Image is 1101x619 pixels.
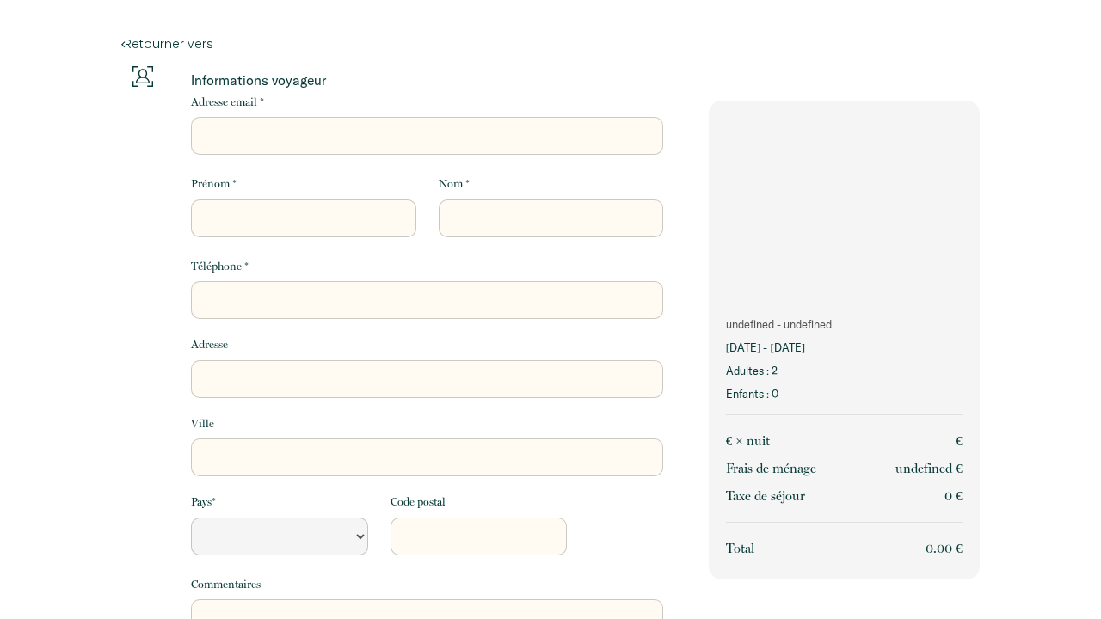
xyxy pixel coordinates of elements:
p: € [956,431,963,451]
label: Adresse [191,336,228,353]
a: Retourner vers [121,34,980,53]
p: Adultes : 2 [726,363,963,379]
select: Default select example [191,518,368,555]
p: Taxe de séjour [726,486,805,506]
p: € × nuit [726,431,770,451]
label: Ville [191,415,214,432]
p: Frais de ménage [726,458,816,479]
p: undefined € [895,458,963,479]
label: Commentaires [191,576,261,593]
p: 0 € [944,486,963,506]
span: 0.00 € [926,541,963,556]
p: Enfants : 0 [726,386,963,402]
label: Adresse email * [191,94,264,111]
span: Total [726,541,754,556]
label: Code postal [391,493,446,511]
p: undefined - undefined [726,316,963,333]
label: Nom * [439,175,470,193]
p: [DATE] - [DATE] [726,340,963,356]
label: Téléphone * [191,258,249,275]
label: Pays [191,493,216,511]
label: Prénom * [191,175,237,193]
p: Informations voyageur [191,71,663,89]
img: rental-image [709,101,980,303]
img: guests-info [132,66,153,87]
